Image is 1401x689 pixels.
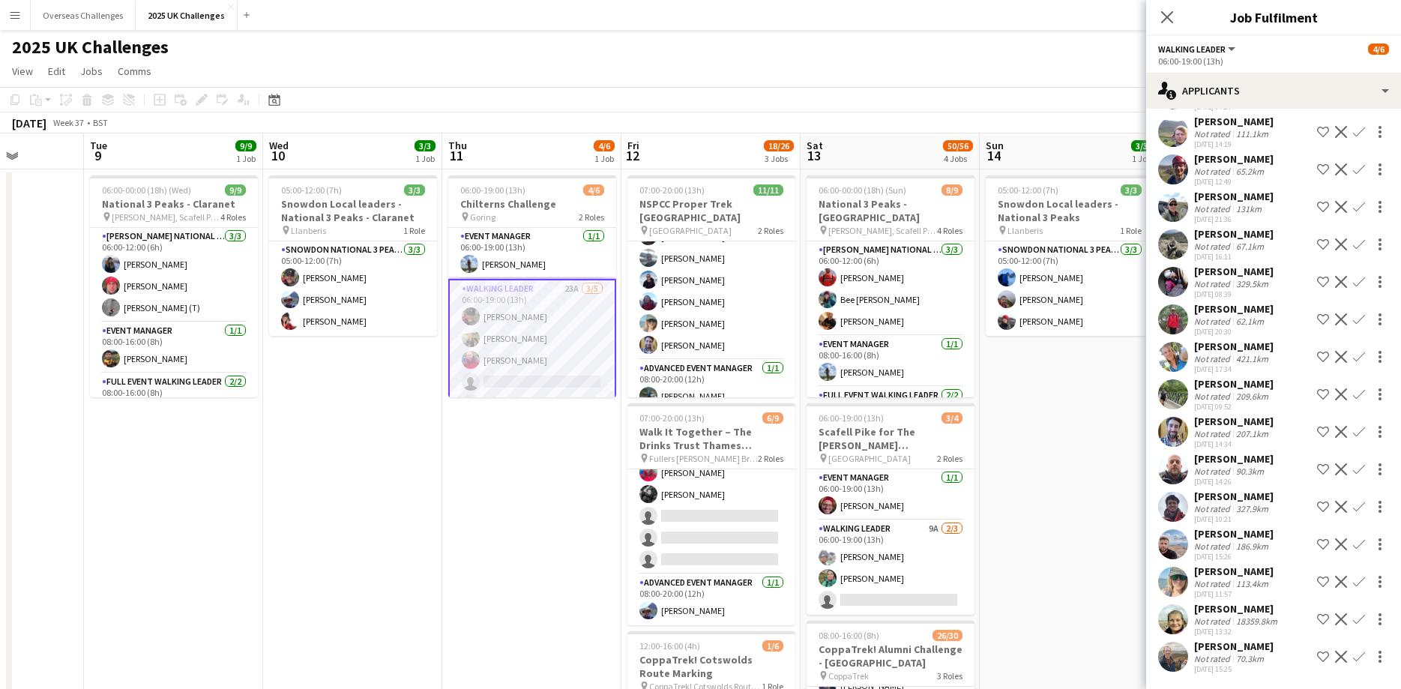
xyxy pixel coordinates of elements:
div: 05:00-12:00 (7h)3/3Snowdon Local leaders - National 3 Peaks - Claranet Llanberis1 RoleSnowdon Nat... [269,175,437,336]
div: [PERSON_NAME] [1194,490,1274,503]
div: 1 Job [594,153,614,164]
div: [PERSON_NAME] [1194,565,1274,578]
h3: Snowdon Local leaders - National 3 Peaks [986,197,1154,224]
app-card-role: Advanced Event Manager1/108:00-20:00 (12h)[PERSON_NAME] [627,574,795,625]
a: Comms [112,61,157,81]
a: View [6,61,39,81]
span: 6/9 [762,412,783,424]
span: 11 [446,147,467,164]
div: [DATE] 11:57 [1194,589,1274,599]
div: Not rated [1194,128,1233,139]
div: 07:00-20:00 (13h)11/11NSPCC Proper Trek [GEOGRAPHIC_DATA] [GEOGRAPHIC_DATA]2 Roles[PERSON_NAME][P... [627,175,795,397]
div: [DATE] 10:21 [1194,514,1274,524]
div: [DATE] [12,115,46,130]
app-job-card: 05:00-12:00 (7h)3/3Snowdon Local leaders - National 3 Peaks Llanberis1 RoleSnowdon National 3 Pea... [986,175,1154,336]
app-card-role: [PERSON_NAME] National 3 Peaks Walking Leader3/306:00-12:00 (6h)[PERSON_NAME][PERSON_NAME][PERSON... [90,228,258,322]
div: [PERSON_NAME] [1194,452,1274,466]
app-card-role: Event Manager1/106:00-19:00 (13h)[PERSON_NAME] [448,228,616,279]
div: 131km [1233,203,1265,214]
span: 9 [88,147,107,164]
a: Edit [42,61,71,81]
div: 209.6km [1233,391,1271,402]
span: 4/6 [583,184,604,196]
div: 4 Jobs [944,153,972,164]
span: Edit [48,64,65,78]
span: [GEOGRAPHIC_DATA] [649,225,732,236]
div: 70.3km [1233,653,1267,664]
span: 2 Roles [758,453,783,464]
div: [DATE] 15:26 [1194,552,1274,562]
div: [PERSON_NAME] [1194,640,1274,653]
span: 4/6 [594,140,615,151]
div: [DATE] 21:36 [1194,214,1274,224]
div: Not rated [1194,616,1233,627]
h1: 2025 UK Challenges [12,36,169,58]
h3: CoppaTrek! Cotswolds Route Marking [627,653,795,680]
span: 9/9 [225,184,246,196]
div: [DATE] 13:32 [1194,627,1280,637]
div: [PERSON_NAME] [1194,527,1274,541]
span: 2 Roles [579,211,604,223]
span: 1/6 [762,640,783,652]
div: Not rated [1194,578,1233,589]
h3: NSPCC Proper Trek [GEOGRAPHIC_DATA] [627,197,795,224]
app-card-role: Walking Leader9A2/306:00-19:00 (13h)[PERSON_NAME][PERSON_NAME] [807,520,974,615]
span: Sun [986,139,1004,152]
span: 06:00-19:00 (13h) [819,412,884,424]
span: 07:00-20:00 (13h) [639,184,705,196]
span: Llanberis [1007,225,1043,236]
h3: Walk It Together – The Drinks Trust Thames Footpath Challenge [627,425,795,452]
div: [DATE] 08:39 [1194,289,1274,299]
span: 06:00-00:00 (18h) (Sun) [819,184,906,196]
span: View [12,64,33,78]
span: 3/4 [941,412,962,424]
div: [DATE] 16:11 [1194,252,1274,262]
span: 07:00-20:00 (13h) [639,412,705,424]
h3: Snowdon Local leaders - National 3 Peaks - Claranet [269,197,437,224]
button: Overseas Challenges [31,1,136,30]
button: 2025 UK Challenges [136,1,238,30]
div: 207.1km [1233,428,1271,439]
app-card-role: Event Manager1/106:00-19:00 (13h)[PERSON_NAME] [807,469,974,520]
div: 90.3km [1233,466,1267,477]
span: 50/56 [943,140,973,151]
app-card-role: Full Event Walking Leader2/2 [807,387,974,464]
span: 3 Roles [937,670,962,682]
div: Not rated [1194,278,1233,289]
div: Not rated [1194,166,1233,177]
div: 06:00-19:00 (13h)3/4Scafell Pike for The [PERSON_NAME] [PERSON_NAME] Trust [GEOGRAPHIC_DATA]2 Rol... [807,403,974,615]
span: 12:00-16:00 (4h) [639,640,700,652]
span: 05:00-12:00 (7h) [281,184,342,196]
span: 26/30 [933,630,962,641]
span: Week 37 [49,117,87,128]
h3: CoppaTrek! Alumni Challenge - [GEOGRAPHIC_DATA] [807,643,974,670]
span: Walking Leader [1158,43,1226,55]
span: Tue [90,139,107,152]
h3: Scafell Pike for The [PERSON_NAME] [PERSON_NAME] Trust [807,425,974,452]
div: 62.1km [1233,316,1267,327]
div: 421.1km [1233,353,1271,364]
div: Not rated [1194,353,1233,364]
h3: National 3 Peaks - [GEOGRAPHIC_DATA] [807,197,974,224]
div: 111.1km [1233,128,1271,139]
div: Not rated [1194,391,1233,402]
div: Not rated [1194,541,1233,552]
span: 8/9 [941,184,962,196]
span: [PERSON_NAME], Scafell Pike and Snowdon [828,225,937,236]
span: 14 [983,147,1004,164]
span: 10 [267,147,289,164]
div: 327.9km [1233,503,1271,514]
div: 1 Job [1132,153,1151,164]
span: [PERSON_NAME], Scafell Pike and Snowdon [112,211,220,223]
app-job-card: 06:00-00:00 (18h) (Wed)9/9National 3 Peaks - Claranet [PERSON_NAME], Scafell Pike and Snowdon4 Ro... [90,175,258,397]
div: Not rated [1194,316,1233,327]
span: 1 Role [1120,225,1142,236]
span: Wed [269,139,289,152]
app-job-card: 06:00-00:00 (18h) (Sun)8/9National 3 Peaks - [GEOGRAPHIC_DATA] [PERSON_NAME], Scafell Pike and Sn... [807,175,974,397]
div: [PERSON_NAME] [1194,340,1274,353]
div: Not rated [1194,653,1233,664]
div: 3 Jobs [765,153,793,164]
div: [PERSON_NAME] [1194,302,1274,316]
